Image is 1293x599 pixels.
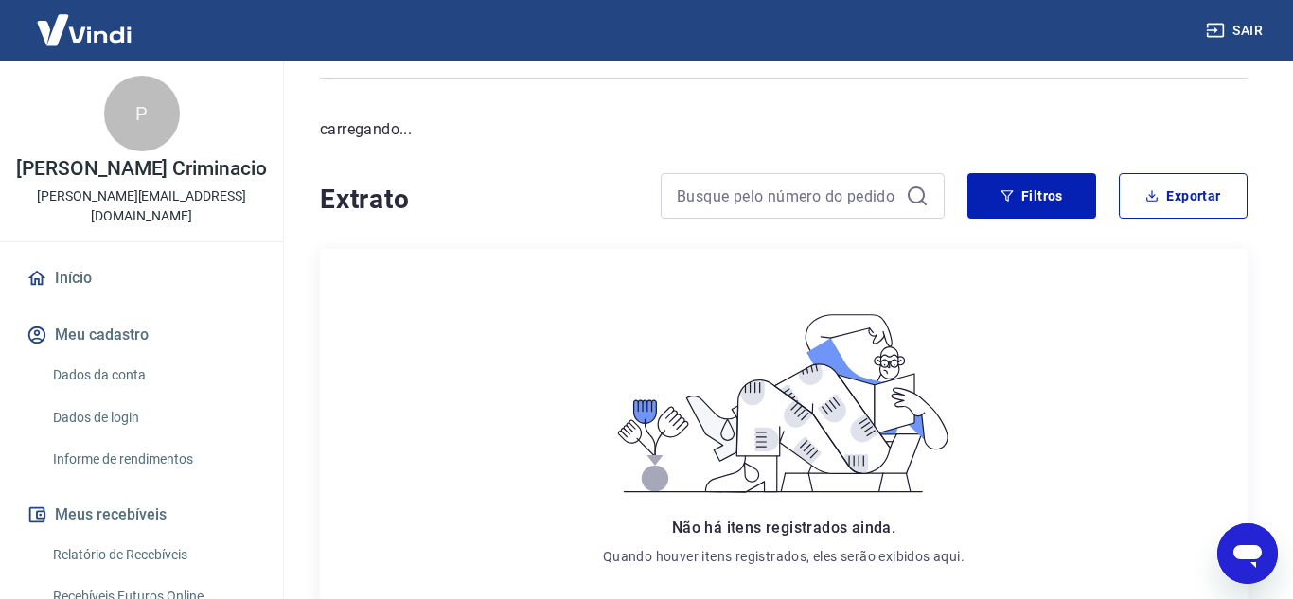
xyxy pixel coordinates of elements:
button: Sair [1202,13,1270,48]
p: carregando... [320,118,1248,141]
button: Meu cadastro [23,314,260,356]
button: Meus recebíveis [23,494,260,536]
button: Exportar [1119,173,1248,219]
a: Início [23,257,260,299]
p: [PERSON_NAME] Criminacio [16,159,267,179]
input: Busque pelo número do pedido [677,182,898,210]
button: Filtros [967,173,1096,219]
iframe: Botão para abrir a janela de mensagens [1217,523,1278,584]
a: Informe de rendimentos [45,440,260,479]
p: [PERSON_NAME][EMAIL_ADDRESS][DOMAIN_NAME] [15,186,268,226]
a: Relatório de Recebíveis [45,536,260,574]
a: Dados da conta [45,356,260,395]
p: Quando houver itens registrados, eles serão exibidos aqui. [603,547,965,566]
span: Não há itens registrados ainda. [672,519,895,537]
h4: Extrato [320,181,638,219]
a: Dados de login [45,398,260,437]
img: Vindi [23,1,146,59]
div: P [104,76,180,151]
